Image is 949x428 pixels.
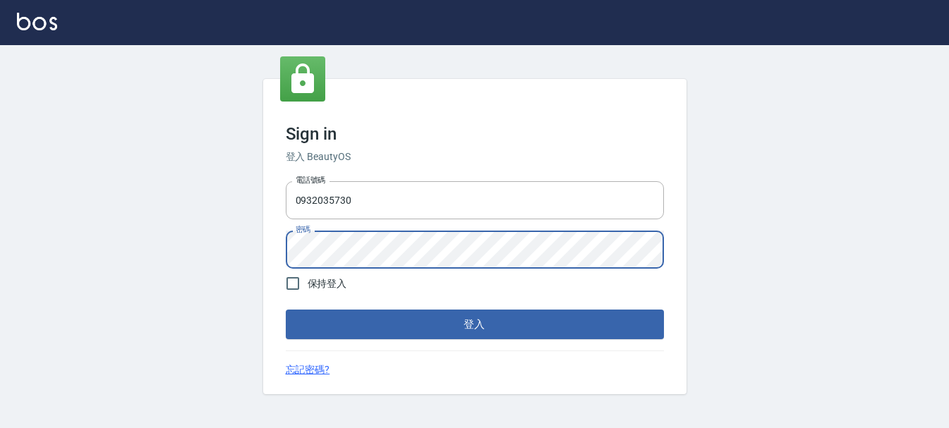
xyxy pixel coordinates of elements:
[296,175,325,185] label: 電話號碼
[308,276,347,291] span: 保持登入
[286,362,330,377] a: 忘記密碼?
[286,149,664,164] h6: 登入 BeautyOS
[286,124,664,144] h3: Sign in
[296,224,310,235] label: 密碼
[17,13,57,30] img: Logo
[286,310,664,339] button: 登入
